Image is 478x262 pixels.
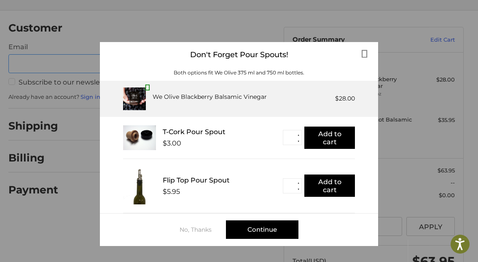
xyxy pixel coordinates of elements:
div: No, Thanks [180,226,226,233]
p: We're away right now. Please check back later! [12,13,95,19]
img: T_Cork__22625.1711686153.233.225.jpg [123,125,156,150]
div: T-Cork Pour Spout [163,128,283,136]
div: $3.00 [163,139,181,147]
iframe: Google Customer Reviews [408,239,478,262]
button: ▲ [295,180,301,186]
div: Don't Forget Pour Spouts! [100,42,378,68]
img: FTPS_bottle__43406.1705089544.233.225.jpg [123,167,156,204]
div: Flip Top Pour Spout [163,176,283,184]
button: Open LiveChat chat widget [97,11,107,21]
div: $5.95 [163,188,180,196]
div: Both options fit We Olive 375 ml and 750 ml bottles. [100,69,378,77]
button: Add to cart [304,127,355,149]
div: $28.00 [335,94,355,103]
div: We Olive Blackberry Balsamic Vinegar [153,93,267,101]
div: Continue [226,220,298,239]
button: ▼ [295,186,301,193]
button: ▲ [295,132,301,138]
button: ▼ [295,138,301,144]
button: Add to cart [304,175,355,197]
